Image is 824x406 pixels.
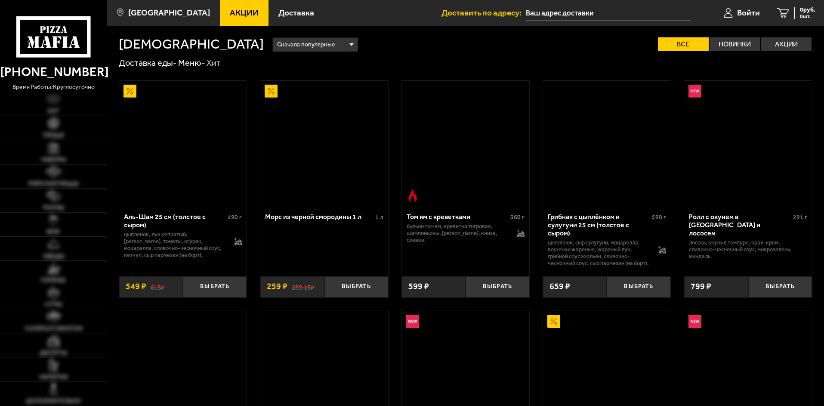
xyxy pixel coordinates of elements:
[228,214,242,221] span: 490 г
[408,282,429,291] span: 599 ₽
[43,205,64,211] span: Роллы
[658,37,709,51] label: Все
[126,282,146,291] span: 549 ₽
[124,231,226,259] p: цыпленок, лук репчатый, [PERSON_NAME], томаты, огурец, моцарелла, сливочно-чесночный соус, кетчуп...
[292,282,314,291] s: 289.15 ₽
[510,214,525,221] span: 360 г
[183,276,247,297] button: Выбрать
[689,213,791,237] div: Ролл с окунем в [GEOGRAPHIC_DATA] и лососем
[119,58,177,68] a: Доставка еды-
[406,315,419,328] img: Новинка
[128,9,210,17] span: [GEOGRAPHIC_DATA]
[40,350,67,356] span: Десерты
[543,81,671,206] a: Грибная с цыплёнком и сулугуни 25 см (толстое с сыром)
[375,214,383,221] span: 1 л
[124,213,226,229] div: Аль-Шам 25 см (толстое с сыром)
[548,239,650,267] p: цыпленок, сыр сулугуни, моцарелла, вешенки жареные, жареный лук, грибной соус Жюльен, сливочно-че...
[748,276,812,297] button: Выбрать
[800,14,815,19] span: 0 шт.
[123,85,136,98] img: Акционный
[689,239,807,260] p: лосось, окунь в темпуре, краб-крем, сливочно-чесночный соус, микрозелень, миндаль.
[28,181,79,187] span: Римская пицца
[45,302,62,308] span: Супы
[406,189,419,202] img: Острое блюдо
[265,213,373,221] div: Морс из черной смородины 1 л
[324,276,388,297] button: Выбрать
[151,282,164,291] s: 618 ₽
[278,9,314,17] span: Доставка
[737,9,760,17] span: Войти
[407,223,509,244] p: бульон том ям, креветка тигровая, шампиньоны, [PERSON_NAME], кинза, сливки.
[800,7,815,13] span: 0 руб.
[277,37,335,53] span: Сначала популярные
[47,108,59,114] span: Хит
[41,157,66,163] span: Наборы
[230,9,259,17] span: Акции
[688,85,701,98] img: Новинка
[119,37,264,51] h1: [DEMOGRAPHIC_DATA]
[119,81,247,206] a: АкционныйАль-Шам 25 см (толстое с сыром)
[26,398,81,404] span: Дополнительно
[688,315,701,328] img: Новинка
[526,5,691,21] input: Ваш адрес доставки
[46,229,60,235] span: WOK
[547,315,560,328] img: Акционный
[260,81,388,206] a: АкционныйМорс из черной смородины 1 л
[691,282,711,291] span: 799 ₽
[441,9,526,17] span: Доставить по адресу:
[607,276,670,297] button: Выбрать
[207,58,221,69] div: Хит
[402,81,530,206] a: Острое блюдоТом ям с креветками
[43,132,64,138] span: Пицца
[652,214,666,221] span: 590 г
[793,214,807,221] span: 291 г
[684,81,812,206] a: НовинкаРолл с окунем в темпуре и лососем
[25,326,83,332] span: Салаты и закуски
[407,213,509,221] div: Том ям с креветками
[267,282,287,291] span: 259 ₽
[265,85,278,98] img: Акционный
[43,253,64,259] span: Обеды
[548,213,650,237] div: Грибная с цыплёнком и сулугуни 25 см (толстое с сыром)
[178,58,205,68] a: Меню-
[710,37,760,51] label: Новинки
[41,278,66,284] span: Горячее
[466,276,529,297] button: Выбрать
[39,374,68,380] span: Напитки
[761,37,812,51] label: Акции
[549,282,570,291] span: 659 ₽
